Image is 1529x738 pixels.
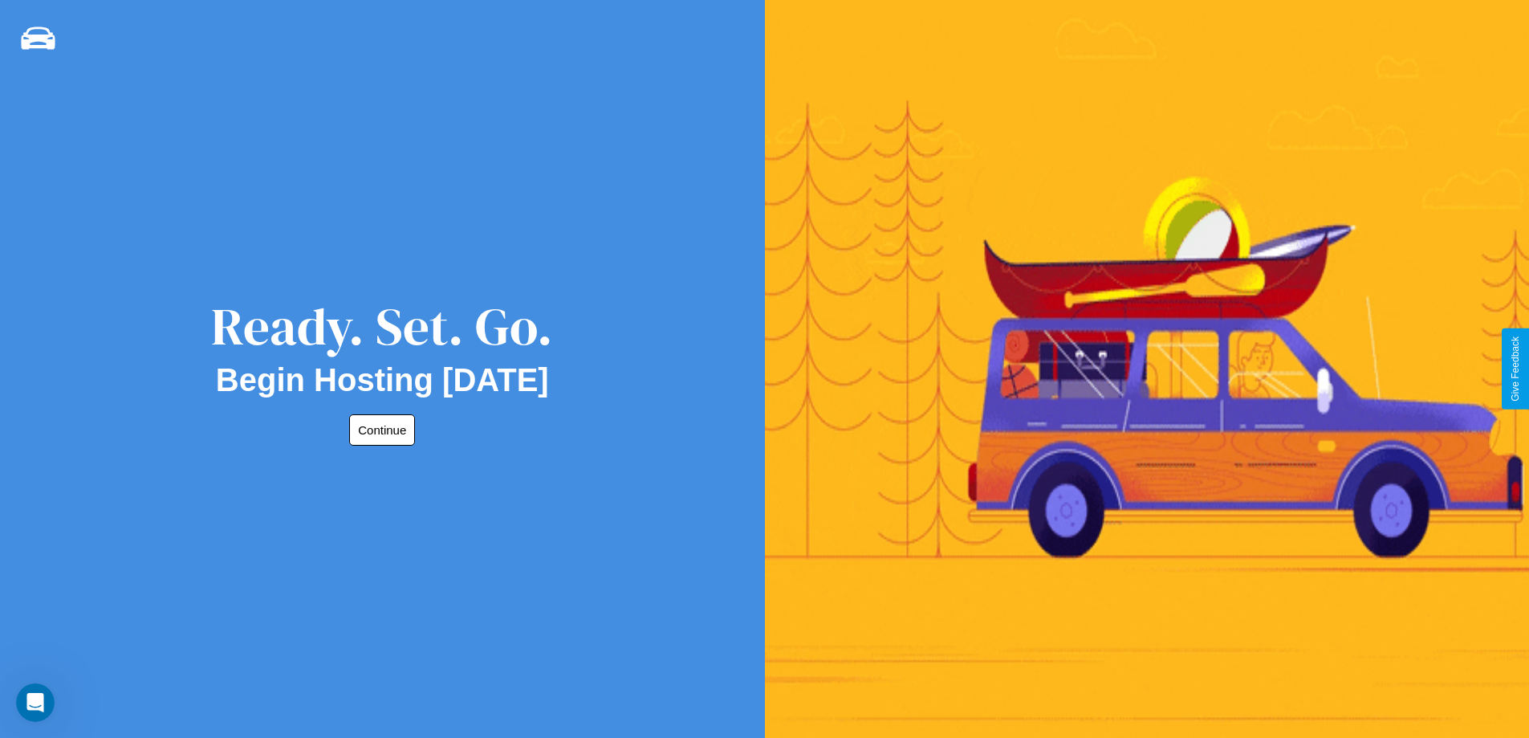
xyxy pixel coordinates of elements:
div: Give Feedback [1510,336,1521,402]
h2: Begin Hosting [DATE] [216,362,549,398]
div: Ready. Set. Go. [211,291,553,362]
iframe: Intercom live chat [16,683,55,722]
button: Continue [349,414,415,446]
